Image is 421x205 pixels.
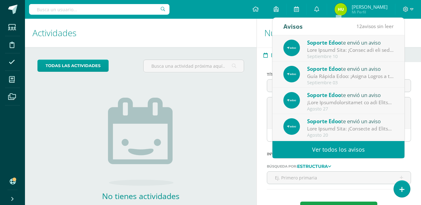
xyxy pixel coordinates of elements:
span: Soporte Edoo [307,65,341,72]
span: 12 [356,23,362,30]
div: ¡Deja Retroalimentación en las Tareas y Enriquece el Aprendizaje de tus Estudiantes!: En Edoo, bu... [307,99,394,106]
span: Mi Perfil [352,9,388,15]
span: Soporte Edoo [307,118,341,125]
div: Agosto 27 [307,106,394,112]
span: [PERSON_NAME] [352,4,388,10]
div: te envió un aviso [307,38,394,46]
a: Ver todos los avisos [272,141,404,158]
img: 673fd78e59c7dd193f99508c8cb9e6df.png [283,40,300,56]
a: Evento [257,47,294,62]
div: Guía Rápida Edoo: ¡Modifica tu Dosificación y Optimiza la Planificación de tu Curso!: En Edoo, po... [307,125,394,132]
div: te envió un aviso [307,91,394,99]
img: no_activities.png [108,98,174,186]
img: 673fd78e59c7dd193f99508c8cb9e6df.png [283,118,300,135]
input: Busca un usuario... [29,4,169,15]
div: Guía Rápida Edoo: ¡Conoce qué son los Bolsones o Divisiones de Nota!: En Edoo, buscamos que cada ... [307,46,394,54]
span: avisos sin leer [356,23,394,30]
h2: No tienes actividades [78,191,203,201]
img: 673fd78e59c7dd193f99508c8cb9e6df.png [283,92,300,109]
div: Guía Rápida Edoo: ¡Asigna Logros a tus Estudiantes y Motívalos en su Aprendizaje!: En Edoo, sabem... [307,73,394,80]
h1: Nueva actividad [264,19,414,47]
span: Evento [271,48,287,63]
label: Invitar al evento a: [267,152,411,156]
span: Soporte Edoo [307,39,341,46]
span: Búsqueda por: [267,164,297,168]
label: Título: [267,72,349,77]
img: 471d9782fcc6e7ea51b5b88b8af4489b.png [335,3,347,16]
div: Avisos [283,18,303,35]
img: 673fd78e59c7dd193f99508c8cb9e6df.png [283,66,300,82]
input: Título [267,80,349,92]
a: todas las Actividades [37,60,109,72]
div: te envió un aviso [307,65,394,73]
input: Busca una actividad próxima aquí... [144,60,244,72]
div: te envió un aviso [307,117,394,125]
div: Agosto 20 [307,133,394,138]
strong: Estructura [297,164,328,169]
h1: Actividades [32,19,249,47]
input: Ej. Primero primaria [267,172,411,184]
a: Estructura [297,164,331,168]
span: Soporte Edoo [307,91,341,99]
div: Septiembre 03 [307,80,394,85]
div: Septiembre 10 [307,54,394,59]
